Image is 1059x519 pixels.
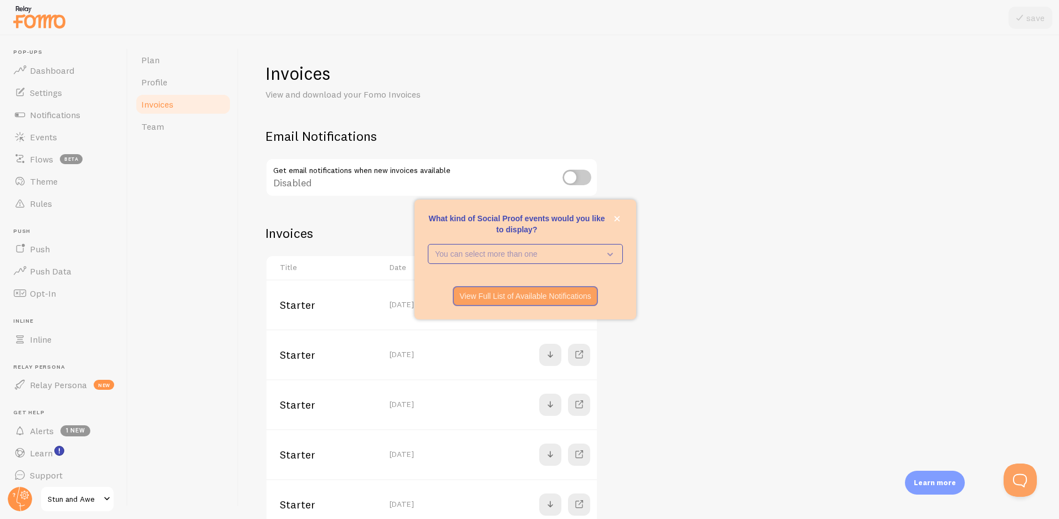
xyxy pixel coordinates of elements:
a: Inline [7,328,121,350]
span: Team [141,121,164,132]
p: View Full List of Available Notifications [459,291,591,302]
span: Events [30,131,57,143]
td: Starter [267,379,383,429]
span: Support [30,470,63,481]
span: Alerts [30,425,54,436]
span: Inline [30,334,52,345]
img: fomo-relay-logo-orange.svg [12,3,67,31]
a: Team [135,115,232,138]
a: Flows beta [7,148,121,170]
p: What kind of Social Proof events would you like to display? [428,213,623,235]
a: Plan [135,49,232,71]
p: Learn more [914,477,956,488]
button: You can select more than one [428,244,623,264]
span: Theme [30,176,58,187]
td: [DATE] [383,429,462,479]
span: Get Help [13,409,121,416]
a: Relay Persona new [7,374,121,396]
span: Push Data [30,266,71,277]
a: Stun and Awe [40,486,115,512]
span: Dashboard [30,65,74,76]
a: Settings [7,82,121,104]
a: Profile [135,71,232,93]
a: Notifications [7,104,121,126]
a: Support [7,464,121,486]
td: [DATE] [383,279,462,329]
span: Notifications [30,109,80,120]
a: Events [7,126,121,148]
div: What kind of Social Proof events would you like to display? [415,200,636,319]
button: close, [611,213,623,225]
span: Push [13,228,121,235]
td: [DATE] [383,379,462,429]
th: Title [267,256,383,279]
h1: Invoices [265,62,1032,85]
span: 1 new [60,425,90,436]
svg: <p>Watch New Feature Tutorials!</p> [54,446,64,456]
td: Starter [267,429,383,479]
span: Push [30,243,50,255]
td: [DATE] [383,329,462,379]
span: Profile [141,77,167,88]
a: Dashboard [7,59,121,82]
span: Learn [30,447,53,459]
th: Date [383,256,462,279]
span: Inline [13,318,121,325]
span: Opt-In [30,288,56,299]
span: new [94,380,114,390]
td: Starter [267,329,383,379]
span: Flows [30,154,53,165]
a: Theme [7,170,121,192]
a: Push Data [7,260,121,282]
span: Plan [141,54,160,65]
span: Pop-ups [13,49,121,56]
a: Learn [7,442,121,464]
p: View and download your Fomo Invoices [265,88,531,101]
span: Invoices [141,99,173,110]
div: Disabled [265,158,598,199]
a: Rules [7,192,121,215]
span: beta [60,154,83,164]
span: Relay Persona [30,379,87,390]
a: Alerts 1 new [7,420,121,442]
a: Push [7,238,121,260]
div: Learn more [905,471,965,495]
a: Opt-In [7,282,121,304]
span: Rules [30,198,52,209]
a: Invoices [135,93,232,115]
td: Starter [267,279,383,329]
iframe: Help Scout Beacon - Open [1004,464,1037,497]
span: Relay Persona [13,364,121,371]
span: Stun and Awe [48,492,100,506]
button: View Full List of Available Notifications [453,286,598,306]
span: Settings [30,87,62,98]
h2: Email Notifications [265,128,598,145]
h2: Invoices [265,225,1032,242]
p: You can select more than one [435,248,600,259]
